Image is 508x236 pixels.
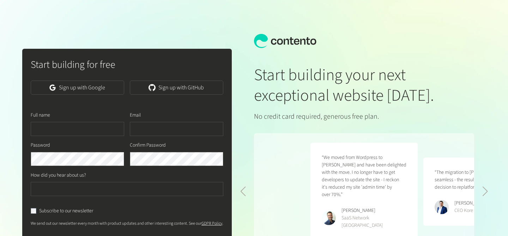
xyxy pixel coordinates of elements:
[482,187,488,196] div: Next slide
[341,214,406,229] div: SaaS Network [GEOGRAPHIC_DATA]
[31,172,86,179] label: How did you hear about us?
[435,200,449,214] img: Ryan Crowley
[341,207,406,214] div: [PERSON_NAME]
[130,142,166,149] label: Confirm Password
[254,65,474,106] h1: Start building your next exceptional website [DATE].
[240,187,246,196] div: Previous slide
[31,112,50,119] label: Full name
[31,57,223,72] h2: Start building for free
[201,220,222,226] a: GDPR Policy
[130,112,141,119] label: Email
[31,142,50,149] label: Password
[31,81,124,95] a: Sign up with Google
[130,81,223,95] a: Sign up with GitHub
[39,207,93,215] label: Subscribe to our newsletter
[322,154,406,199] p: “We moved from Wordpress to [PERSON_NAME] and have been delighted with the move. I no longer have...
[454,207,491,214] div: CEO Kore Systems
[322,211,336,225] img: Phillip Maucher
[254,111,474,122] p: No credit card required, generous free plan.
[31,220,223,227] p: We send out our newsletter every month with product updates and other interesting content. See our .
[454,200,491,207] div: [PERSON_NAME]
